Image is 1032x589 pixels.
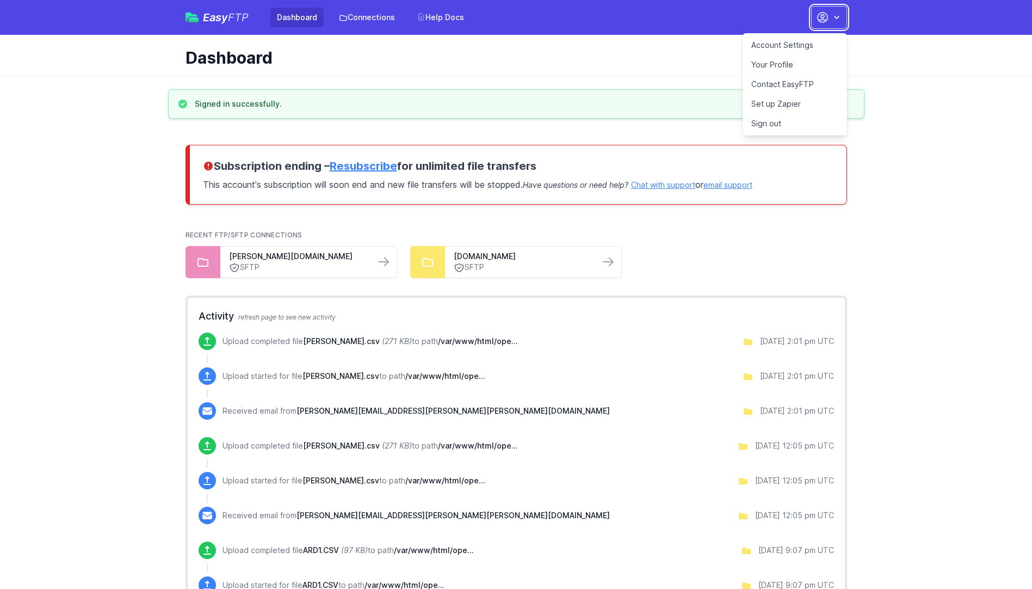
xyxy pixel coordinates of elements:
[302,371,379,381] span: Chris.csv
[330,159,397,173] a: Resubscribe
[229,251,366,262] a: [PERSON_NAME][DOMAIN_NAME]
[186,48,838,68] h1: Dashboard
[223,371,485,382] p: Upload started for file to path
[223,510,610,521] p: Received email from
[405,371,485,381] span: /var/www/html/operations/oracle_data/raw/diversified
[238,313,336,321] span: refresh page to see new activity
[228,11,249,24] span: FTP
[758,545,834,556] div: [DATE] 9:07 pm UTC
[332,8,401,27] a: Connections
[203,174,833,191] p: This account's subscription will soon end and new file transfers will be stopped. or
[270,8,324,27] a: Dashboard
[341,545,368,555] i: (97 KB)
[394,545,474,555] span: /var/www/html/operations/oracle_data/raw/diversified
[438,336,518,346] span: /var/www/html/operations/oracle_data/raw/diversified
[203,12,249,23] span: Easy
[223,475,485,486] p: Upload started for file to path
[302,476,379,485] span: Chris.csv
[382,441,412,450] i: (271 KB)
[523,180,628,189] span: Have questions or need help?
[203,158,833,174] h3: Subscription ending – for unlimited file transfers
[186,12,249,23] a: EasyFTP
[755,440,834,451] div: [DATE] 12:05 pm UTC
[405,476,485,485] span: /var/www/html/operations/oracle_data/raw/diversified
[703,180,752,189] a: email support
[186,13,199,22] img: easyftp_logo.png
[760,371,834,382] div: [DATE] 2:01 pm UTC
[743,75,847,94] a: Contact EasyFTP
[743,35,847,55] a: Account Settings
[382,336,412,346] i: (271 KB)
[760,336,834,347] div: [DATE] 2:01 pm UTC
[186,231,847,240] h2: Recent FTP/SFTP Connections
[438,441,518,450] span: /var/www/html/operations/oracle_data/raw/diversified
[296,406,610,415] span: [PERSON_NAME][EMAIL_ADDRESS][PERSON_NAME][PERSON_NAME][DOMAIN_NAME]
[410,8,471,27] a: Help Docs
[743,55,847,75] a: Your Profile
[223,336,518,347] p: Upload completed file to path
[303,441,380,450] span: Chris.csv
[743,94,847,114] a: Set up Zapier
[296,511,610,520] span: [PERSON_NAME][EMAIL_ADDRESS][PERSON_NAME][PERSON_NAME][DOMAIN_NAME]
[229,262,366,273] a: SFTP
[760,406,834,416] div: [DATE] 2:01 pm UTC
[631,180,695,189] a: Chat with support
[978,535,1019,576] iframe: Drift Widget Chat Controller
[195,99,282,109] h3: Signed in successfully.
[223,406,610,416] p: Received email from
[755,510,834,521] div: [DATE] 12:05 pm UTC
[454,262,591,273] a: SFTP
[223,440,518,451] p: Upload completed file to path
[303,545,339,555] span: ARD1.CSV
[755,475,834,486] div: [DATE] 12:05 pm UTC
[743,114,847,133] a: Sign out
[454,251,591,262] a: [DOMAIN_NAME]
[223,545,474,556] p: Upload completed file to path
[303,336,380,346] span: Chris.csv
[199,309,834,324] h2: Activity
